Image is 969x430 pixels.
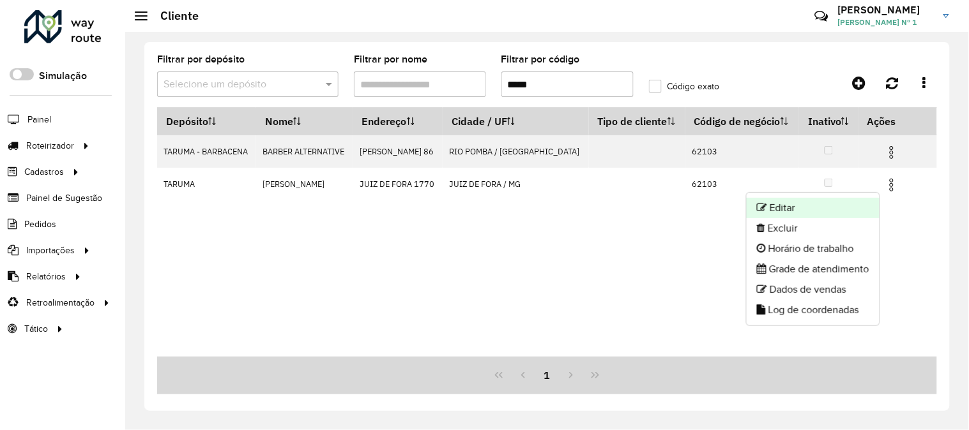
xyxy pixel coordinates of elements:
td: 62103 [685,135,799,168]
li: Grade de atendimento [747,259,880,279]
label: Filtrar por depósito [157,52,245,67]
td: [PERSON_NAME] [256,168,353,200]
th: Tipo de cliente [589,108,685,135]
span: Roteirizador [26,139,74,152]
th: Código de negócio [685,108,799,135]
li: Log de coordenadas [747,300,880,320]
span: Relatórios [26,270,66,283]
h3: [PERSON_NAME] [838,4,934,16]
button: 1 [535,363,560,387]
span: Tático [24,322,48,336]
th: Nome [256,108,353,135]
a: Contato Rápido [807,3,835,30]
label: Filtrar por código [501,52,580,67]
h2: Cliente [148,9,199,23]
li: Horário de trabalho [747,239,880,259]
li: Editar [747,198,880,218]
td: BARBER ALTERNATIVE [256,135,353,168]
label: Filtrar por nome [354,52,427,67]
span: Retroalimentação [26,296,95,309]
li: Excluir [747,218,880,239]
label: Código exato [649,80,720,93]
label: Simulação [39,68,87,84]
span: Cadastros [24,165,64,179]
td: JUIZ DE FORA 1770 [353,168,443,200]
td: JUIZ DE FORA / MG [443,168,589,200]
th: Inativo [799,108,858,135]
li: Dados de vendas [747,279,880,300]
span: [PERSON_NAME] Nº 1 [838,17,934,28]
th: Depósito [157,108,256,135]
td: TARUMA - BARBACENA [157,135,256,168]
td: 62103 [685,168,799,200]
td: TARUMA [157,168,256,200]
th: Endereço [353,108,443,135]
td: [PERSON_NAME] 86 [353,135,443,168]
span: Painel de Sugestão [26,191,102,205]
span: Importações [26,244,75,257]
td: RIO POMBA / [GEOGRAPHIC_DATA] [443,135,589,168]
th: Ações [858,108,935,135]
th: Cidade / UF [443,108,589,135]
span: Painel [27,113,51,126]
span: Pedidos [24,218,56,231]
